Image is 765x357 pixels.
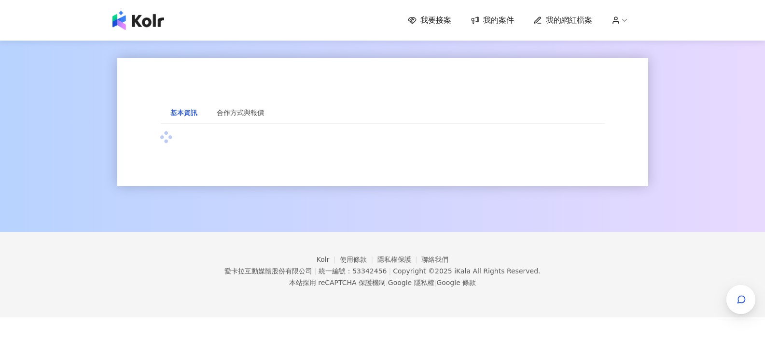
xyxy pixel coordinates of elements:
[454,267,471,275] a: iKala
[314,267,317,275] span: |
[471,15,514,26] a: 我的案件
[533,15,592,26] a: 我的網紅檔案
[377,256,422,263] a: 隱私權保護
[546,15,592,26] span: 我的網紅檔案
[224,267,312,275] div: 愛卡拉互動媒體股份有限公司
[393,267,540,275] div: Copyright © 2025 All Rights Reserved.
[408,15,451,26] a: 我要接案
[434,279,437,286] span: |
[289,277,476,288] span: 本站採用 reCAPTCHA 保護機制
[319,267,387,275] div: 統一編號：53342456
[317,256,340,263] a: Kolr
[170,107,197,118] div: 基本資訊
[340,256,377,263] a: 使用條款
[389,267,391,275] span: |
[386,279,388,286] span: |
[112,11,164,30] img: logo
[483,15,514,26] span: 我的案件
[217,107,264,118] div: 合作方式與報價
[421,256,448,263] a: 聯絡我們
[420,15,451,26] span: 我要接案
[388,279,434,286] a: Google 隱私權
[436,279,476,286] a: Google 條款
